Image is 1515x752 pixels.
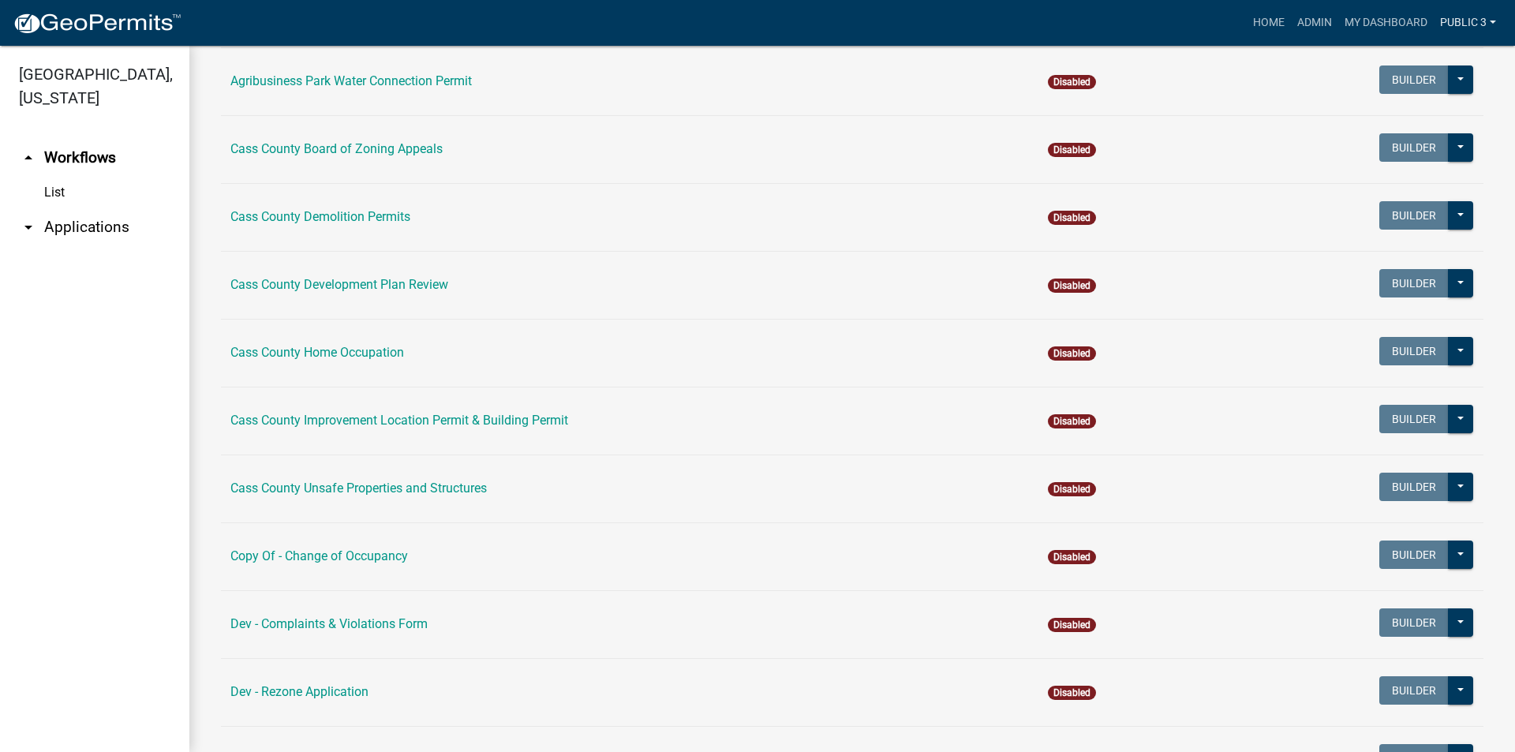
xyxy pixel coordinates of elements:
a: Dev - Complaints & Violations Form [230,616,428,631]
button: Builder [1379,676,1449,705]
span: Disabled [1048,414,1096,428]
button: Builder [1379,201,1449,230]
button: Builder [1379,473,1449,501]
button: Builder [1379,65,1449,94]
button: Builder [1379,337,1449,365]
a: Cass County Board of Zoning Appeals [230,141,443,156]
a: public 3 [1434,8,1502,38]
a: Home [1247,8,1291,38]
span: Disabled [1048,346,1096,361]
a: Cass County Improvement Location Permit & Building Permit [230,413,568,428]
i: arrow_drop_down [19,218,38,237]
span: Disabled [1048,550,1096,564]
button: Builder [1379,269,1449,297]
button: Builder [1379,541,1449,569]
button: Builder [1379,608,1449,637]
a: Cass County Unsafe Properties and Structures [230,481,487,496]
span: Disabled [1048,143,1096,157]
span: Disabled [1048,279,1096,293]
a: My Dashboard [1338,8,1434,38]
button: Builder [1379,405,1449,433]
a: Dev - Rezone Application [230,684,368,699]
button: Builder [1379,133,1449,162]
i: arrow_drop_up [19,148,38,167]
a: Admin [1291,8,1338,38]
a: Copy Of - Change of Occupancy [230,548,408,563]
span: Disabled [1048,75,1096,89]
span: Disabled [1048,211,1096,225]
a: Cass County Development Plan Review [230,277,448,292]
span: Disabled [1048,686,1096,700]
a: Cass County Demolition Permits [230,209,410,224]
a: Cass County Home Occupation [230,345,404,360]
span: Disabled [1048,618,1096,632]
span: Disabled [1048,482,1096,496]
a: Agribusiness Park Water Connection Permit [230,73,472,88]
